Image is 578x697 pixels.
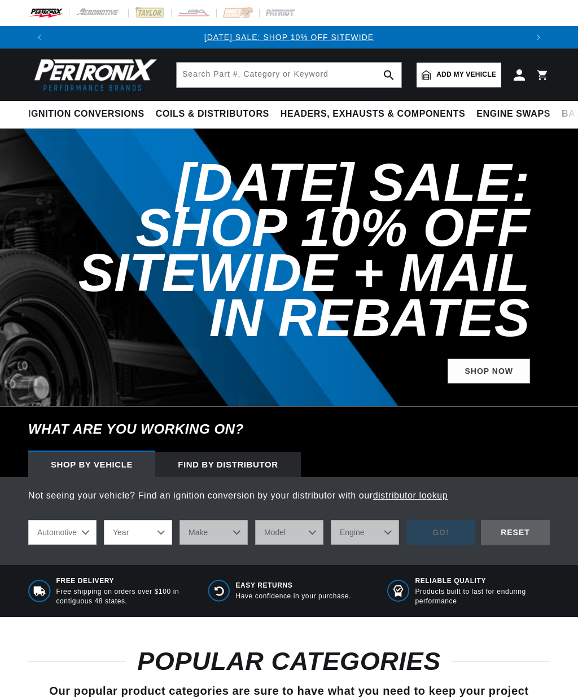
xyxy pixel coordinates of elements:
span: Free Delivery [56,576,191,586]
div: 1 of 3 [51,31,527,43]
p: Not seeing your vehicle? Find an ignition conversion by your distributor with our [28,488,550,503]
span: Engine Swaps [476,108,550,120]
select: Make [179,520,248,545]
div: Find by Distributor [155,452,301,477]
span: Add my vehicle [436,69,496,80]
select: Ride Type [28,520,97,545]
select: Model [255,520,323,545]
button: Translation missing: en.sections.announcements.next_announcement [527,26,550,48]
h2: [DATE] SALE: SHOP 10% OFF SITEWIDE + MAIL IN REBATES [47,160,530,341]
span: Headers, Exhausts & Components [281,108,465,120]
select: Year [104,520,172,545]
span: Coils & Distributors [156,108,269,120]
p: Have confidence in your purchase. [235,592,351,601]
p: Products built to last for enduring performance [415,587,549,606]
p: Free shipping on orders over $100 in contiguous 48 states. [56,587,191,606]
summary: Coils & Distributors [150,101,275,127]
div: RESET [481,520,550,545]
span: RELIABLE QUALITY [415,576,549,586]
a: [DATE] SALE: SHOP 10% OFF SITEWIDE [204,33,374,42]
summary: Ignition Conversions [28,101,150,127]
a: Shop Now [448,359,530,384]
summary: Headers, Exhausts & Components [275,101,471,127]
button: Translation missing: en.sections.announcements.previous_announcement [28,26,51,48]
input: Search Part #, Category or Keyword [177,63,401,87]
div: Shop by vehicle [28,452,155,477]
a: distributor lookup [373,491,448,500]
h2: POPULAR CATEGORIES [28,651,550,672]
img: Pertronix [28,55,158,94]
span: Ignition Conversions [28,108,144,120]
a: Add my vehicle [417,63,501,87]
summary: Engine Swaps [471,101,556,127]
div: Announcement [51,31,527,43]
select: Engine [331,520,399,545]
button: search button [376,63,401,87]
span: Easy Returns [235,581,351,590]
